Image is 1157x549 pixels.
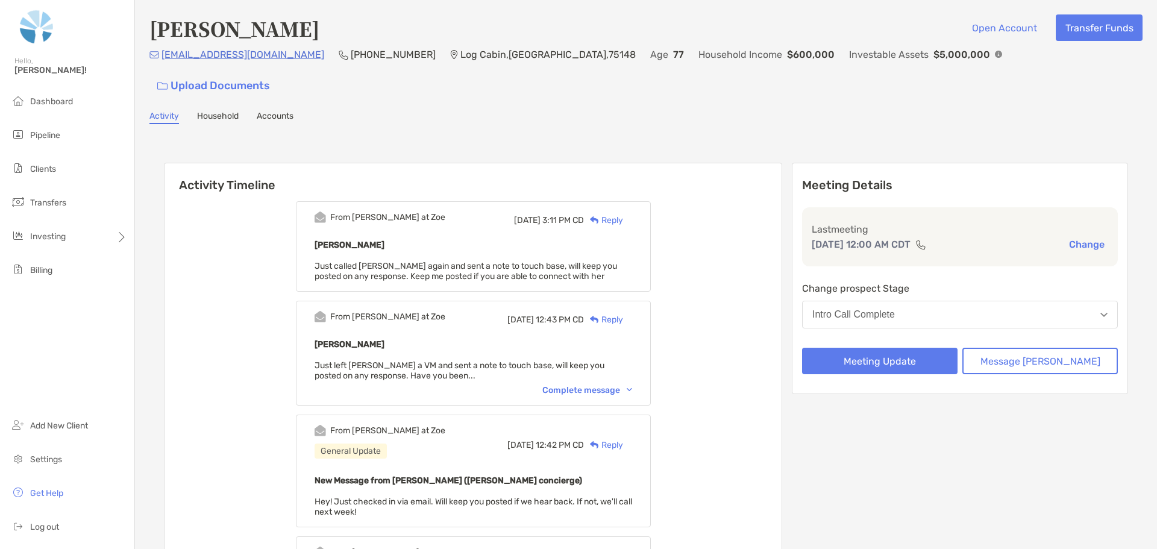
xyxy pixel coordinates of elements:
a: Accounts [257,111,293,124]
span: Pipeline [30,130,60,140]
img: Zoe Logo [14,5,59,48]
p: Change prospect Stage [802,281,1118,296]
span: Just called [PERSON_NAME] again and sent a note to touch base, will keep you posted on any respon... [315,261,617,281]
img: communication type [915,240,926,249]
span: [DATE] [507,440,534,450]
img: Chevron icon [627,388,632,392]
h6: Activity Timeline [165,163,782,192]
p: $600,000 [787,47,835,62]
div: Reply [584,214,623,227]
img: Reply icon [590,441,599,449]
img: get-help icon [11,485,25,500]
p: Age [650,47,668,62]
span: Add New Client [30,421,88,431]
span: [DATE] [507,315,534,325]
span: Billing [30,265,52,275]
img: Location Icon [450,50,458,60]
div: Reply [584,439,623,451]
a: Upload Documents [149,73,278,99]
p: Last meeting [812,222,1108,237]
div: From [PERSON_NAME] at Zoe [330,312,445,322]
p: [PHONE_NUMBER] [351,47,436,62]
h4: [PERSON_NAME] [149,14,319,42]
span: Transfers [30,198,66,208]
b: New Message from [PERSON_NAME] ([PERSON_NAME] concierge) [315,475,582,486]
img: Info Icon [995,51,1002,58]
img: Open dropdown arrow [1100,313,1108,317]
img: Phone Icon [339,50,348,60]
button: Message [PERSON_NAME] [962,348,1118,374]
button: Intro Call Complete [802,301,1118,328]
img: Reply icon [590,316,599,324]
button: Open Account [962,14,1046,41]
img: Reply icon [590,216,599,224]
span: [PERSON_NAME]! [14,65,127,75]
img: button icon [157,82,168,90]
button: Meeting Update [802,348,958,374]
span: Clients [30,164,56,174]
span: [DATE] [514,215,541,225]
span: 3:11 PM CD [542,215,584,225]
img: dashboard icon [11,93,25,108]
div: From [PERSON_NAME] at Zoe [330,425,445,436]
span: Just left [PERSON_NAME] a VM and sent a note to touch base, will keep you posted on any response.... [315,360,604,381]
span: Settings [30,454,62,465]
img: logout icon [11,519,25,533]
img: Event icon [315,311,326,322]
p: Meeting Details [802,178,1118,193]
span: 12:42 PM CD [536,440,584,450]
b: [PERSON_NAME] [315,240,384,250]
span: 12:43 PM CD [536,315,584,325]
div: Complete message [542,385,632,395]
span: Dashboard [30,96,73,107]
span: Investing [30,231,66,242]
span: Hey! Just checked in via email. Will keep you posted if we hear back. If not, we'll call next week! [315,497,632,517]
p: Household Income [698,47,782,62]
img: pipeline icon [11,127,25,142]
a: Household [197,111,239,124]
div: From [PERSON_NAME] at Zoe [330,212,445,222]
p: 77 [673,47,684,62]
span: Log out [30,522,59,532]
img: settings icon [11,451,25,466]
img: clients icon [11,161,25,175]
p: [EMAIL_ADDRESS][DOMAIN_NAME] [161,47,324,62]
button: Transfer Funds [1056,14,1143,41]
p: Log Cabin , [GEOGRAPHIC_DATA] , 75148 [460,47,636,62]
button: Change [1065,238,1108,251]
p: $5,000,000 [933,47,990,62]
img: Event icon [315,212,326,223]
div: General Update [315,444,387,459]
img: Event icon [315,425,326,436]
div: Intro Call Complete [812,309,895,320]
img: transfers icon [11,195,25,209]
img: Email Icon [149,51,159,58]
img: investing icon [11,228,25,243]
p: Investable Assets [849,47,929,62]
p: [DATE] 12:00 AM CDT [812,237,911,252]
span: Get Help [30,488,63,498]
div: Reply [584,313,623,326]
img: billing icon [11,262,25,277]
img: add_new_client icon [11,418,25,432]
b: [PERSON_NAME] [315,339,384,350]
a: Activity [149,111,179,124]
